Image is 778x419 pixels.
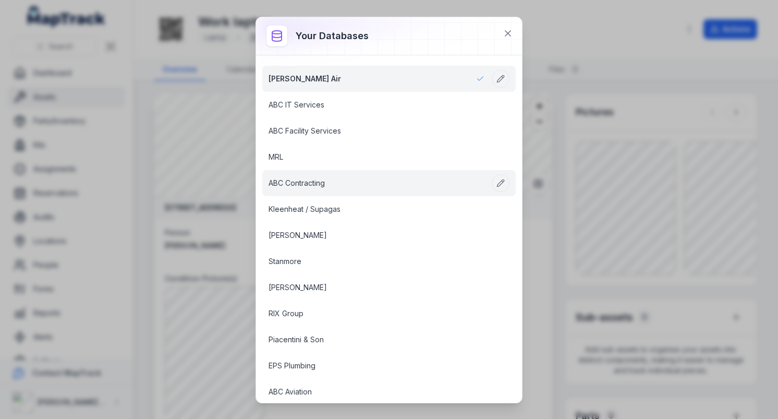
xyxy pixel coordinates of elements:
a: RIX Group [269,308,484,319]
a: EPS Plumbing [269,361,484,371]
h3: Your databases [296,29,369,43]
a: [PERSON_NAME] Air [269,74,484,84]
a: MRL [269,152,484,162]
a: [PERSON_NAME] [269,230,484,241]
a: [PERSON_NAME] [269,282,484,293]
a: ABC IT Services [269,100,484,110]
a: ABC Facility Services [269,126,484,136]
a: ABC Aviation [269,387,484,397]
a: Kleenheat / Supagas [269,204,484,214]
a: Piacentini & Son [269,334,484,345]
a: Stanmore [269,256,484,267]
a: ABC Contracting [269,178,484,188]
